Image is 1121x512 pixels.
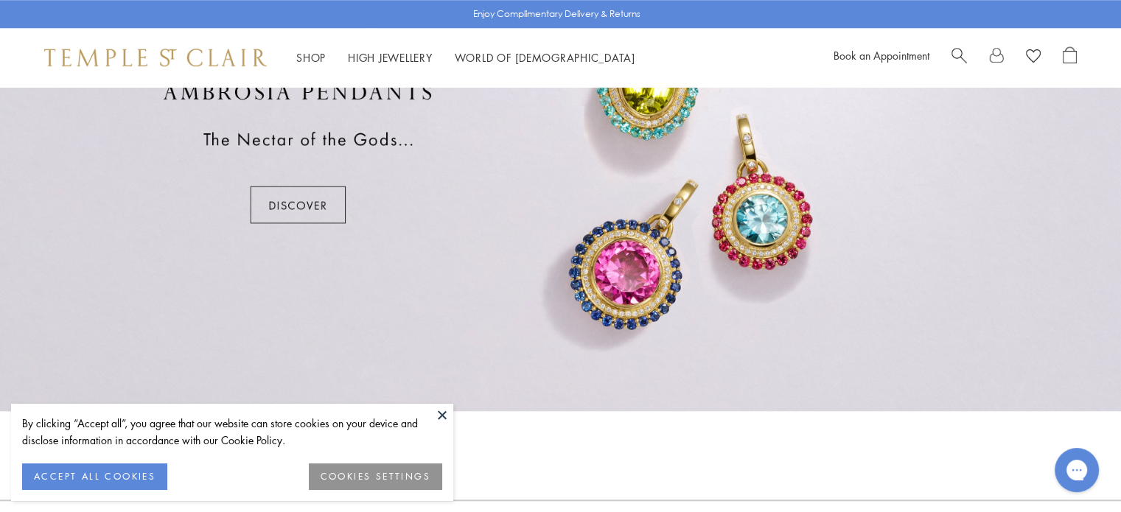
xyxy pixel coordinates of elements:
div: By clicking “Accept all”, you agree that our website can store cookies on your device and disclos... [22,415,442,449]
a: World of [DEMOGRAPHIC_DATA]World of [DEMOGRAPHIC_DATA] [455,50,635,65]
a: ShopShop [296,50,326,65]
a: Search [951,46,967,69]
button: ACCEPT ALL COOKIES [22,463,167,490]
a: Book an Appointment [834,48,929,63]
a: View Wishlist [1026,46,1041,69]
nav: Main navigation [296,49,635,67]
a: High JewelleryHigh Jewellery [348,50,433,65]
iframe: Gorgias live chat messenger [1047,443,1106,497]
p: Enjoy Complimentary Delivery & Returns [473,7,640,21]
img: Temple St. Clair [44,49,267,66]
button: COOKIES SETTINGS [309,463,442,490]
a: Open Shopping Bag [1063,46,1077,69]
